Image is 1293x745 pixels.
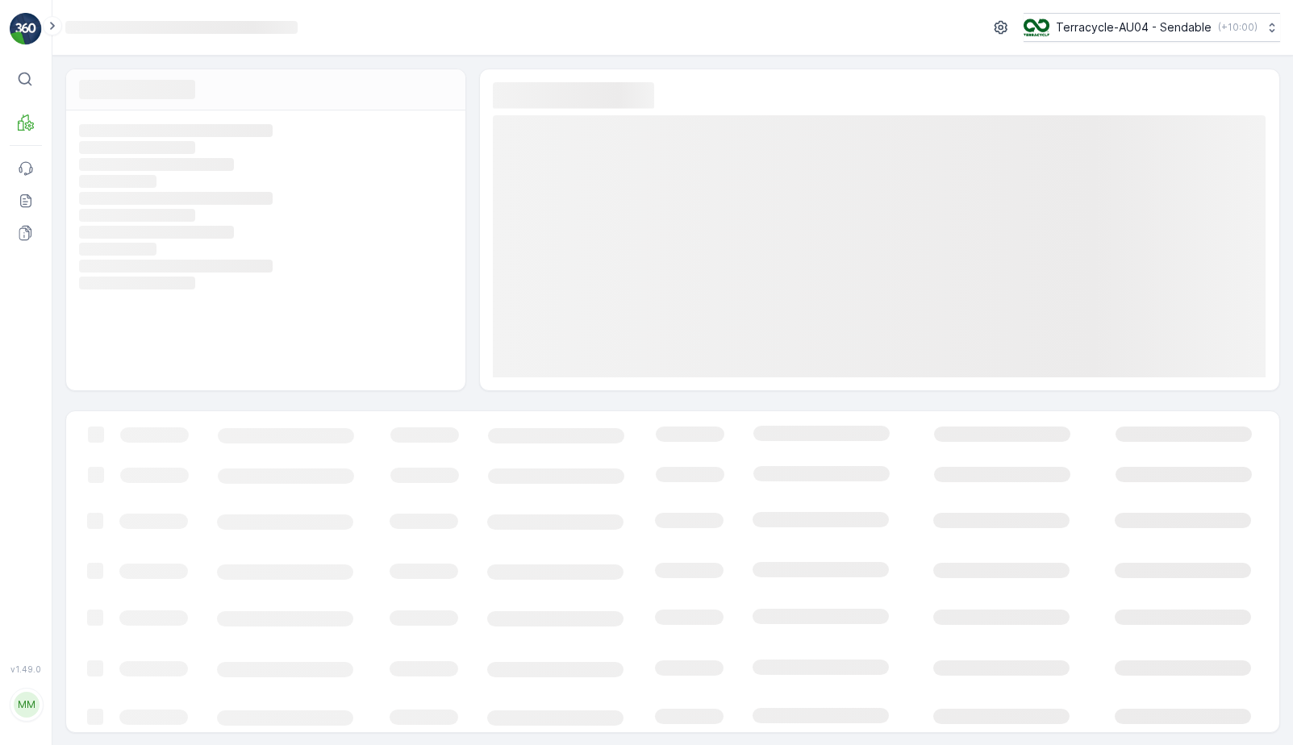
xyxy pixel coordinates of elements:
[10,677,42,732] button: MM
[10,13,42,45] img: logo
[1218,21,1258,34] p: ( +10:00 )
[1024,19,1049,36] img: terracycle_logo.png
[1024,13,1280,42] button: Terracycle-AU04 - Sendable(+10:00)
[10,664,42,674] span: v 1.49.0
[14,692,40,718] div: MM
[1056,19,1212,35] p: Terracycle-AU04 - Sendable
